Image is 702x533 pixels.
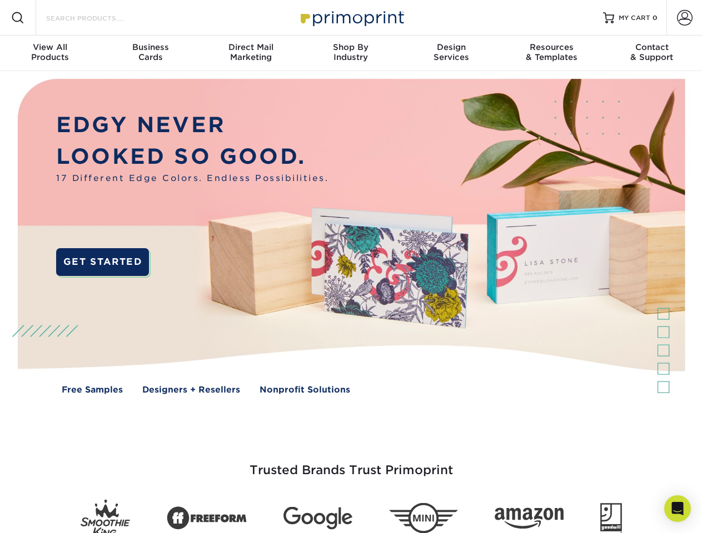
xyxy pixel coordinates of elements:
img: Amazon [495,508,564,529]
div: Open Intercom Messenger [664,495,691,522]
a: Direct MailMarketing [201,36,301,71]
a: DesignServices [401,36,501,71]
div: Industry [301,42,401,62]
a: Resources& Templates [501,36,601,71]
img: Primoprint [296,6,407,29]
a: Contact& Support [602,36,702,71]
img: Goodwill [600,503,622,533]
div: & Support [602,42,702,62]
span: Contact [602,42,702,52]
span: Design [401,42,501,52]
img: Google [283,507,352,530]
span: Resources [501,42,601,52]
span: Direct Mail [201,42,301,52]
h3: Trusted Brands Trust Primoprint [26,436,676,491]
a: Designers + Resellers [142,384,240,396]
a: GET STARTED [56,248,149,276]
div: Marketing [201,42,301,62]
p: LOOKED SO GOOD. [56,141,328,173]
span: 0 [653,14,658,22]
a: Shop ByIndustry [301,36,401,71]
a: BusinessCards [100,36,200,71]
iframe: Google Customer Reviews [3,499,94,529]
span: Business [100,42,200,52]
a: Free Samples [62,384,123,396]
div: Services [401,42,501,62]
a: Nonprofit Solutions [260,384,350,396]
p: EDGY NEVER [56,109,328,141]
span: Shop By [301,42,401,52]
span: MY CART [619,13,650,23]
input: SEARCH PRODUCTS..... [45,11,153,24]
span: 17 Different Edge Colors. Endless Possibilities. [56,172,328,185]
div: & Templates [501,42,601,62]
div: Cards [100,42,200,62]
